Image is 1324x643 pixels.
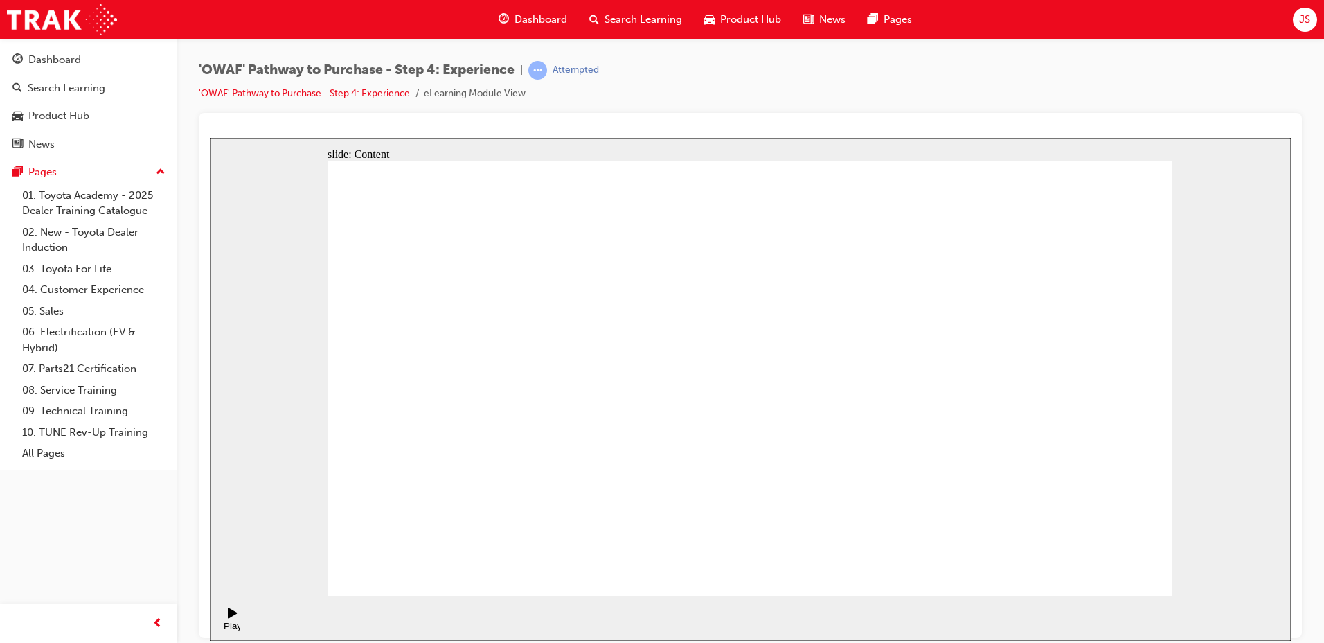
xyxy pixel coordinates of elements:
[17,400,171,422] a: 09. Technical Training
[819,12,846,28] span: News
[6,76,171,101] a: Search Learning
[17,380,171,401] a: 08. Service Training
[424,86,526,102] li: eLearning Module View
[1299,12,1310,28] span: JS
[487,6,578,34] a: guage-iconDashboard
[868,11,878,28] span: pages-icon
[28,108,89,124] div: Product Hub
[553,64,599,77] div: Attempted
[857,6,923,34] a: pages-iconPages
[12,166,23,179] span: pages-icon
[499,11,509,28] span: guage-icon
[12,110,23,123] span: car-icon
[528,61,547,80] span: learningRecordVerb_ATTEMPT-icon
[6,159,171,185] button: Pages
[12,139,23,151] span: news-icon
[520,62,523,78] span: |
[199,62,515,78] span: 'OWAF' Pathway to Purchase - Step 4: Experience
[11,483,35,504] div: Play (Ctrl+Alt+P)
[6,103,171,129] a: Product Hub
[12,54,23,67] span: guage-icon
[7,458,30,503] div: playback controls
[578,6,693,34] a: search-iconSearch Learning
[704,11,715,28] span: car-icon
[199,87,410,99] a: 'OWAF' Pathway to Purchase - Step 4: Experience
[605,12,682,28] span: Search Learning
[17,443,171,464] a: All Pages
[17,301,171,322] a: 05. Sales
[720,12,781,28] span: Product Hub
[17,358,171,380] a: 07. Parts21 Certification
[6,47,171,73] a: Dashboard
[28,80,105,96] div: Search Learning
[792,6,857,34] a: news-iconNews
[17,185,171,222] a: 01. Toyota Academy - 2025 Dealer Training Catalogue
[1293,8,1317,32] button: JS
[884,12,912,28] span: Pages
[7,469,30,493] button: Play (Ctrl+Alt+P)
[17,222,171,258] a: 02. New - Toyota Dealer Induction
[589,11,599,28] span: search-icon
[12,82,22,95] span: search-icon
[17,422,171,443] a: 10. TUNE Rev-Up Training
[17,321,171,358] a: 06. Electrification (EV & Hybrid)
[28,52,81,68] div: Dashboard
[17,258,171,280] a: 03. Toyota For Life
[152,615,163,633] span: prev-icon
[6,132,171,157] a: News
[803,11,814,28] span: news-icon
[7,4,117,35] img: Trak
[28,164,57,180] div: Pages
[156,164,165,182] span: up-icon
[515,12,567,28] span: Dashboard
[6,44,171,159] button: DashboardSearch LearningProduct HubNews
[17,279,171,301] a: 04. Customer Experience
[693,6,792,34] a: car-iconProduct Hub
[28,136,55,152] div: News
